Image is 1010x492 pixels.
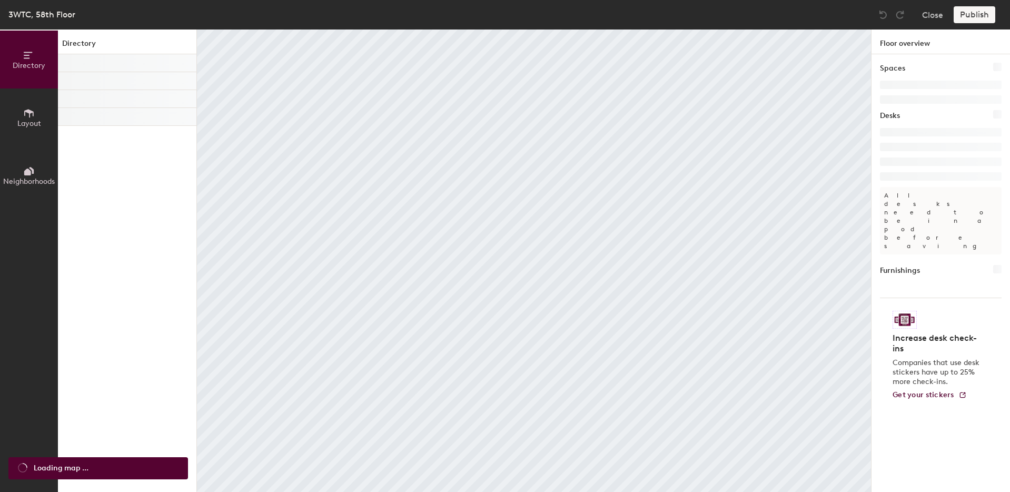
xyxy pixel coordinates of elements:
[880,110,900,122] h1: Desks
[880,63,905,74] h1: Spaces
[197,29,871,492] canvas: Map
[880,265,920,277] h1: Furnishings
[34,463,88,474] span: Loading map ...
[13,61,45,70] span: Directory
[893,391,967,400] a: Get your stickers
[880,187,1002,254] p: All desks need to be in a pod before saving
[878,9,888,20] img: Undo
[893,311,917,329] img: Sticker logo
[17,119,41,128] span: Layout
[872,29,1010,54] h1: Floor overview
[893,333,983,354] h4: Increase desk check-ins
[895,9,905,20] img: Redo
[3,177,55,186] span: Neighborhoods
[58,38,196,54] h1: Directory
[922,6,943,23] button: Close
[893,390,954,399] span: Get your stickers
[893,358,983,387] p: Companies that use desk stickers have up to 25% more check-ins.
[8,8,75,21] div: 3WTC, 58th Floor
